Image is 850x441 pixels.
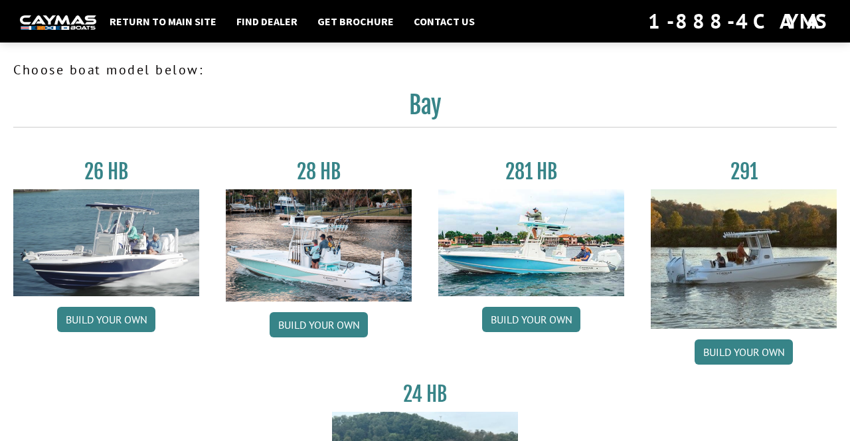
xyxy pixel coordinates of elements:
h3: 291 [651,159,837,184]
a: Build your own [57,307,155,332]
img: 28-hb-twin.jpg [438,189,624,296]
div: 1-888-4CAYMAS [648,7,830,36]
h3: 24 HB [332,382,518,406]
img: 26_new_photo_resized.jpg [13,189,199,296]
h3: 26 HB [13,159,199,184]
a: Build your own [270,312,368,337]
a: Contact Us [407,13,481,30]
img: white-logo-c9c8dbefe5ff5ceceb0f0178aa75bf4bb51f6bca0971e226c86eb53dfe498488.png [20,15,96,29]
a: Find Dealer [230,13,304,30]
a: Get Brochure [311,13,400,30]
img: 28_hb_thumbnail_for_caymas_connect.jpg [226,189,412,302]
img: 291_Thumbnail.jpg [651,189,837,329]
h2: Bay [13,90,837,128]
h3: 28 HB [226,159,412,184]
a: Return to main site [103,13,223,30]
p: Choose boat model below: [13,60,837,80]
h3: 281 HB [438,159,624,184]
a: Build your own [695,339,793,365]
a: Build your own [482,307,580,332]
